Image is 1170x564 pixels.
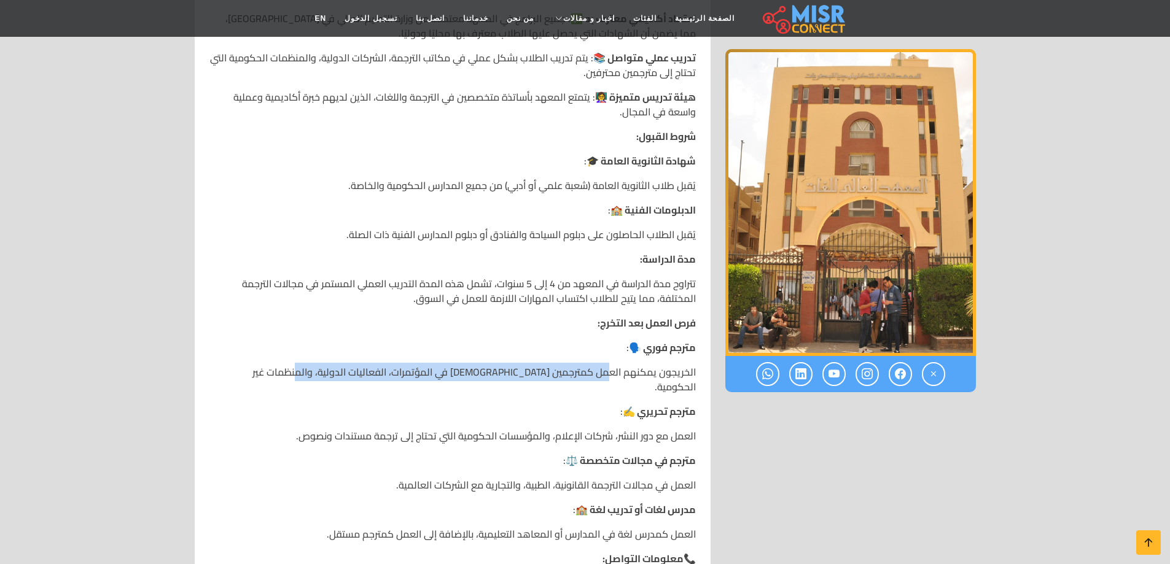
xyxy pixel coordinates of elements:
[209,11,696,41] p: : جميع البرامج في المعهد معتمدة من وزارة التعليم العالي في [GEOGRAPHIC_DATA]، مما يضمن أن الشهادا...
[407,7,454,30] a: اتصل بنا
[575,500,696,519] strong: مدرس لغات أو تدريب لغة 🏫
[209,404,696,419] p: :
[593,48,696,67] strong: تدريب عملي متواصل 📚
[640,250,696,268] strong: مدة الدراسة:
[587,152,696,170] strong: شهادة الثانوية العامة 🎓
[209,477,696,492] p: العمل في مجالات الترجمة القانونية، الطبية، والتجارية مع الشركات العالمية.
[623,402,696,420] strong: مترجم تحريري ✍️
[595,88,696,106] strong: هيئة تدريس متميزة 👩‍🏫
[624,7,666,30] a: الفئات
[725,49,976,356] div: 1 / 1
[725,49,976,356] img: المعهد العالي للغات والترجمة بمصر الجديدة
[335,7,406,30] a: تسجيل الدخول
[209,276,696,306] p: تتراوح مدة الدراسة في المعهد من 4 إلى 5 سنوات، تشمل هذه المدة التدريب العملي المستمر في مجالات ال...
[209,340,696,355] p: :
[566,451,696,469] strong: مترجم في مجالات متخصصة ⚖️
[563,13,615,24] span: اخبار و مقالات
[610,201,696,219] strong: الدبلومات الفنية 🏫
[209,178,696,193] p: يُقبل طلاب الثانوية العامة (شعبة علمي أو أدبي) من جميع المدارس الحكومية والخاصة.
[209,502,696,517] p: :
[497,7,543,30] a: من نحن
[209,90,696,119] p: : يتمتع المعهد بأساتذة متخصصين في الترجمة واللغات، الذين لديهم خبرة أكاديمية وعملية واسعة في المجال.
[629,338,696,357] strong: مترجم فوري 🗣️
[636,127,696,145] strong: شروط القبول:
[306,7,336,30] a: EN
[209,428,696,443] p: العمل مع دور النشر، شركات الإعلام، والمؤسسات الحكومية التي تحتاج إلى ترجمة مستندات ونصوص.
[209,453,696,468] p: :
[209,153,696,168] p: :
[543,7,624,30] a: اخبار و مقالات
[209,203,696,217] p: :
[209,527,696,541] p: العمل كمدرس لغة في المدارس أو المعاهد التعليمية، بالإضافة إلى العمل كمترجم مستقل.
[666,7,744,30] a: الصفحة الرئيسية
[763,3,845,34] img: main.misr_connect
[209,50,696,80] p: : يتم تدريب الطلاب بشكل عملي في مكاتب الترجمة، الشركات الدولية، والمنظمات الحكومية التي تحتاج إلى...
[454,7,497,30] a: خدماتنا
[209,365,696,394] p: الخريجون يمكنهم العمل كمترجمين [DEMOGRAPHIC_DATA] في المؤتمرات، الفعاليات الدولية، والمنظمات غير ...
[209,227,696,242] p: يُقبل الطلاب الحاصلون على دبلوم السياحة والفنادق أو دبلوم المدارس الفنية ذات الصلة.
[598,314,696,332] strong: فرص العمل بعد التخرج:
